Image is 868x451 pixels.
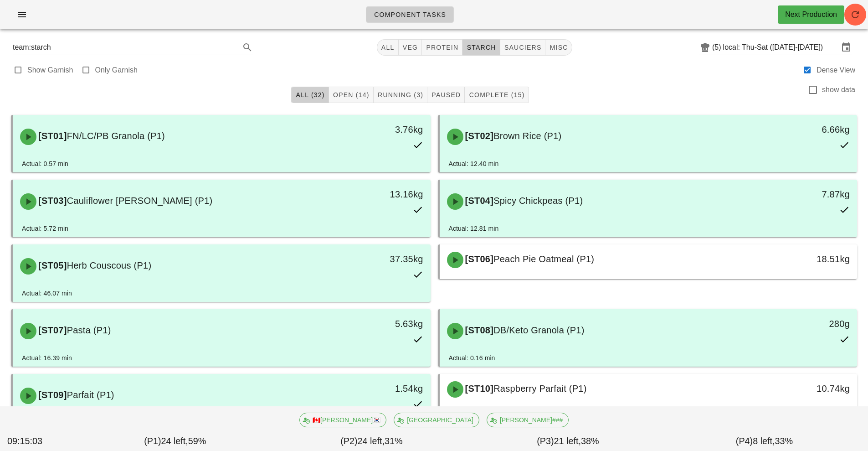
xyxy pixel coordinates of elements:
[468,91,524,98] span: Complete (15)
[358,436,385,446] span: 24 left,
[67,131,165,141] span: FN/LC/PB Granola (P1)
[757,381,850,396] div: 10.74kg
[666,433,863,450] div: (P4) 33%
[36,390,67,400] span: [ST09]
[493,384,586,394] span: Raspberry Parfait (P1)
[399,39,422,56] button: veg
[712,43,723,52] div: (5)
[817,66,855,75] label: Dense View
[5,433,77,450] div: 09:15:03
[463,131,494,141] span: [ST02]
[757,187,850,202] div: 7.87kg
[95,66,138,75] label: Only Garnish
[22,223,68,233] div: Actual: 5.72 min
[493,325,585,335] span: DB/Keto Granola (P1)
[493,196,583,206] span: Spicy Chickpeas (P1)
[493,131,561,141] span: Brown Rice (P1)
[291,87,329,103] button: All (32)
[463,254,494,264] span: [ST06]
[427,87,465,103] button: Paused
[785,9,837,20] div: Next Production
[377,91,423,98] span: Running (3)
[757,122,850,137] div: 6.66kg
[330,252,423,266] div: 37.35kg
[465,87,529,103] button: Complete (15)
[426,44,458,51] span: protein
[161,436,188,446] span: 24 left,
[77,433,273,450] div: (P1) 59%
[463,325,494,335] span: [ST08]
[462,39,500,56] button: starch
[500,39,546,56] button: sauciers
[504,44,542,51] span: sauciers
[27,66,73,75] label: Show Garnish
[449,159,499,169] div: Actual: 12.40 min
[554,436,581,446] span: 21 left,
[22,159,68,169] div: Actual: 0.57 min
[463,196,494,206] span: [ST04]
[545,39,572,56] button: misc
[330,187,423,202] div: 13.16kg
[381,44,395,51] span: All
[377,39,399,56] button: All
[67,260,152,270] span: Herb Couscous (P1)
[822,85,855,94] label: show data
[36,325,67,335] span: [ST07]
[422,39,462,56] button: protein
[757,252,850,266] div: 18.51kg
[329,87,374,103] button: Open (14)
[757,316,850,331] div: 280g
[493,413,563,427] span: [PERSON_NAME]###
[330,122,423,137] div: 3.76kg
[466,44,496,51] span: starch
[67,390,114,400] span: Parfait (P1)
[333,91,370,98] span: Open (14)
[22,288,72,298] div: Actual: 46.07 min
[493,254,594,264] span: Peach Pie Oatmeal (P1)
[449,353,495,363] div: Actual: 0.16 min
[463,384,494,394] span: [ST10]
[470,433,666,450] div: (P3) 38%
[22,353,72,363] div: Actual: 16.39 min
[402,44,418,51] span: veg
[305,413,380,427] span: 🇨🇦[PERSON_NAME]🇰🇷
[366,6,454,23] a: Component Tasks
[67,196,213,206] span: Cauliflower [PERSON_NAME] (P1)
[753,436,775,446] span: 8 left,
[549,44,568,51] span: misc
[449,223,499,233] div: Actual: 12.81 min
[36,260,67,270] span: [ST05]
[36,131,67,141] span: [ST01]
[330,316,423,331] div: 5.63kg
[330,381,423,396] div: 1.54kg
[374,11,446,18] span: Component Tasks
[431,91,461,98] span: Paused
[295,91,324,98] span: All (32)
[67,325,111,335] span: Pasta (P1)
[374,87,427,103] button: Running (3)
[36,196,67,206] span: [ST03]
[400,413,473,427] span: [GEOGRAPHIC_DATA]
[273,433,470,450] div: (P2) 31%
